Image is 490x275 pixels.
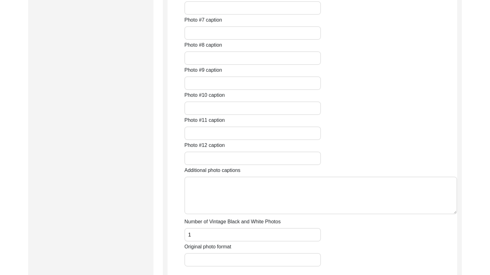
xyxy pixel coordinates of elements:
[184,142,225,149] label: Photo #12 caption
[184,66,222,74] label: Photo #9 caption
[184,167,240,174] label: Additional photo captions
[184,41,222,49] label: Photo #8 caption
[184,16,222,24] label: Photo #7 caption
[184,117,225,124] label: Photo #11 caption
[184,243,231,251] label: Original photo format
[184,218,281,226] label: Number of Vintage Black and White Photos
[184,91,225,99] label: Photo #10 caption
